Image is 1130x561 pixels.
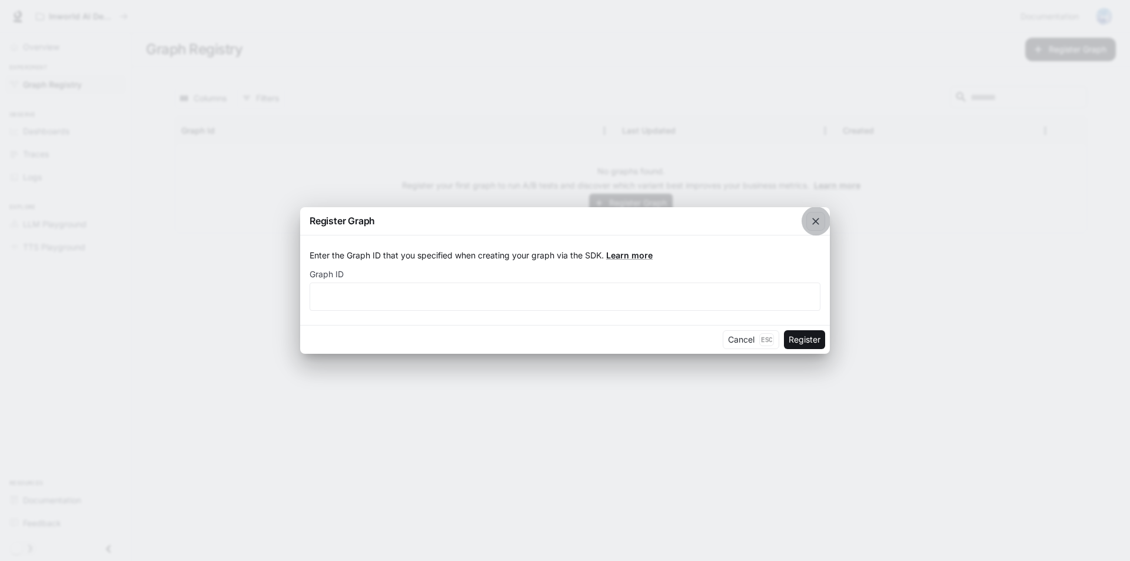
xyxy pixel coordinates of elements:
[310,250,820,261] p: Enter the Graph ID that you specified when creating your graph via the SDK.
[784,330,825,349] button: Register
[310,214,375,228] p: Register Graph
[606,250,653,260] a: Learn more
[310,270,344,278] p: Graph ID
[759,333,774,346] p: Esc
[723,330,779,349] button: CancelEsc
